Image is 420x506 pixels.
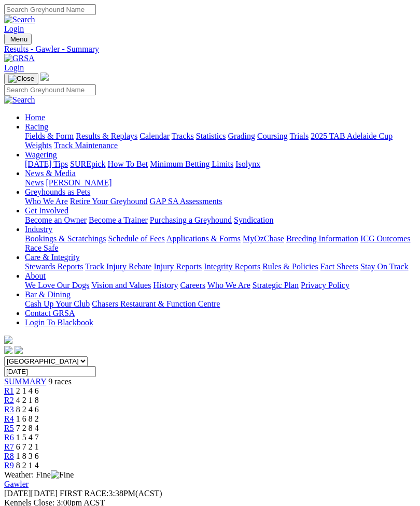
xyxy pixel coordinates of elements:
[4,377,46,386] a: SUMMARY
[40,73,49,81] img: logo-grsa-white.png
[253,281,299,290] a: Strategic Plan
[4,4,96,15] input: Search
[108,234,164,243] a: Schedule of Fees
[150,160,233,168] a: Minimum Betting Limits
[25,262,416,271] div: Care & Integrity
[4,63,24,72] a: Login
[4,336,12,344] img: logo-grsa-white.png
[25,206,68,215] a: Get Involved
[4,433,14,442] a: R6
[150,197,222,206] a: GAP SA Assessments
[4,54,35,63] img: GRSA
[25,234,106,243] a: Bookings & Scratchings
[153,281,178,290] a: History
[262,262,318,271] a: Rules & Policies
[4,73,38,84] button: Toggle navigation
[196,132,226,140] a: Statistics
[25,215,87,224] a: Become an Owner
[172,132,194,140] a: Tracks
[4,442,14,451] span: R7
[320,262,358,271] a: Fact Sheets
[25,299,90,308] a: Cash Up Your Club
[25,243,58,252] a: Race Safe
[54,141,118,150] a: Track Maintenance
[207,281,250,290] a: Who We Are
[25,234,416,253] div: Industry
[25,225,52,234] a: Industry
[25,113,45,122] a: Home
[16,433,39,442] span: 1 5 4 7
[4,424,14,432] a: R5
[25,178,416,187] div: News & Media
[4,34,32,45] button: Toggle navigation
[139,132,170,140] a: Calendar
[4,84,96,95] input: Search
[257,132,288,140] a: Coursing
[204,262,260,271] a: Integrity Reports
[25,178,44,187] a: News
[25,132,416,150] div: Racing
[4,452,14,460] span: R8
[25,169,76,178] a: News & Media
[16,452,39,460] span: 1 8 3 6
[25,290,71,299] a: Bar & Dining
[25,160,68,168] a: [DATE] Tips
[4,24,24,33] a: Login
[286,234,358,243] a: Breeding Information
[25,271,46,280] a: About
[16,414,39,423] span: 1 6 8 2
[89,215,148,224] a: Become a Trainer
[91,281,151,290] a: Vision and Values
[4,386,14,395] a: R1
[16,461,39,470] span: 8 2 1 4
[85,262,151,271] a: Track Injury Rebate
[16,405,39,414] span: 8 2 4 6
[25,197,68,206] a: Who We Are
[4,405,14,414] span: R3
[25,281,89,290] a: We Love Our Dogs
[228,132,255,140] a: Grading
[4,480,29,488] a: Gawler
[108,160,148,168] a: How To Bet
[289,132,309,140] a: Trials
[25,318,93,327] a: Login To Blackbook
[150,215,232,224] a: Purchasing a Greyhound
[166,234,241,243] a: Applications & Forms
[92,299,220,308] a: Chasers Restaurant & Function Centre
[4,45,416,54] a: Results - Gawler - Summary
[25,132,74,140] a: Fields & Form
[4,396,14,404] a: R2
[25,160,416,169] div: Wagering
[4,15,35,24] img: Search
[16,396,39,404] span: 4 2 1 8
[25,253,80,262] a: Care & Integrity
[301,281,349,290] a: Privacy Policy
[4,461,14,470] a: R9
[70,197,148,206] a: Retire Your Greyhound
[48,377,72,386] span: 9 races
[234,215,273,224] a: Syndication
[25,197,416,206] div: Greyhounds as Pets
[25,215,416,225] div: Get Involved
[25,150,57,159] a: Wagering
[4,470,74,479] span: Weather: Fine
[60,489,162,498] span: 3:38PM(ACST)
[25,122,48,131] a: Racing
[8,75,34,83] img: Close
[25,299,416,309] div: Bar & Dining
[360,262,408,271] a: Stay On Track
[70,160,105,168] a: SUREpick
[360,234,410,243] a: ICG Outcomes
[16,442,39,451] span: 6 7 2 1
[16,424,39,432] span: 7 2 8 4
[4,414,14,423] a: R4
[25,262,83,271] a: Stewards Reports
[180,281,205,290] a: Careers
[15,346,23,354] img: twitter.svg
